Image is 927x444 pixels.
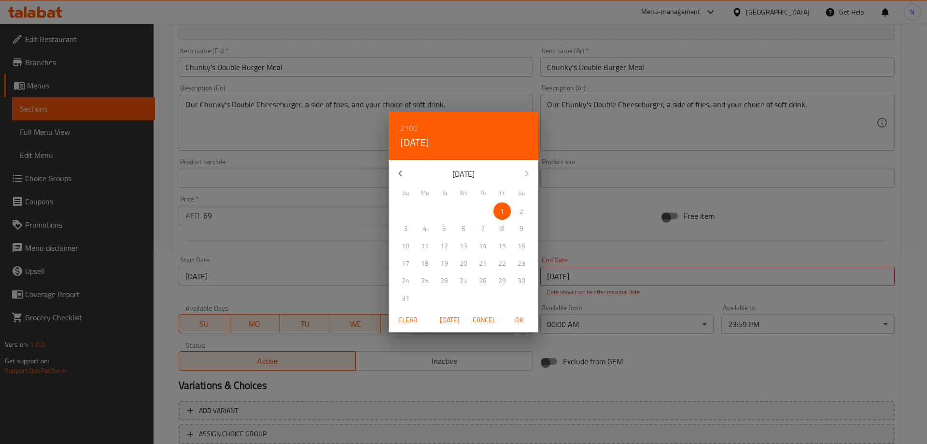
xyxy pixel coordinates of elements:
button: 2100 [400,121,418,135]
span: Fr [493,188,511,197]
button: [DATE] [400,135,429,150]
span: We [455,188,472,197]
span: Th [474,188,492,197]
span: Sa [513,188,530,197]
span: Clear [396,314,420,326]
button: 1 [493,202,511,220]
button: [DATE] [434,311,465,329]
span: [DATE] [438,314,461,326]
span: Cancel [473,314,496,326]
button: OK [504,311,534,329]
button: Clear [393,311,423,329]
span: OK [507,314,531,326]
p: [DATE] [412,168,515,180]
button: Cancel [469,311,500,329]
span: Mo [416,188,434,197]
span: Su [397,188,414,197]
span: Tu [435,188,453,197]
p: 1 [500,205,504,217]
